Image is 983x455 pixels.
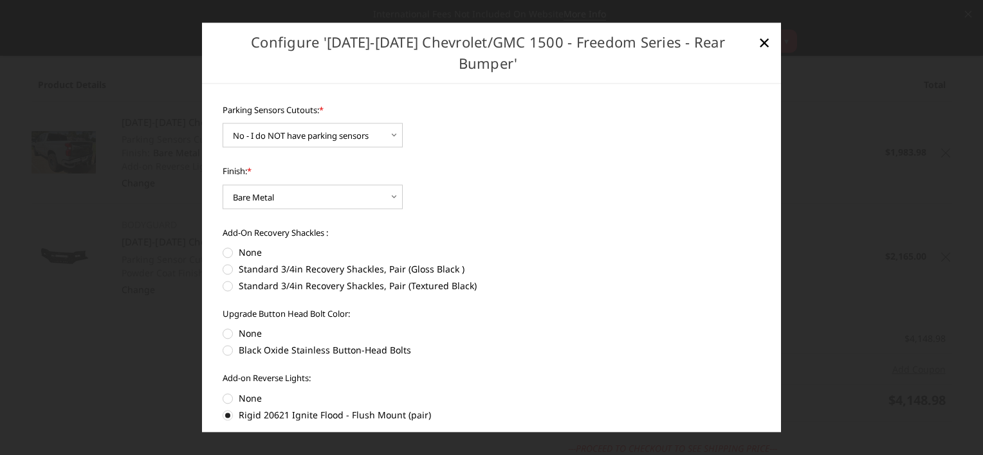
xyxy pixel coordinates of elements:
[223,344,761,357] label: Black Oxide Stainless Button-Head Bolts
[758,28,770,56] span: ×
[223,165,761,178] label: Finish:
[754,32,775,53] a: Close
[223,308,761,321] label: Upgrade Button Head Bolt Color:
[223,227,761,240] label: Add-On Recovery Shackles :
[223,279,761,292] label: Standard 3/4in Recovery Shackles, Pair (Textured Black)
[223,373,761,386] label: Add-on Reverse Lights:
[223,391,761,405] label: None
[223,104,761,117] label: Parking Sensors Cutouts:
[223,327,761,341] label: None
[223,31,754,74] h2: Configure '[DATE]-[DATE] Chevrolet/GMC 1500 - Freedom Series - Rear Bumper'
[223,245,761,259] label: None
[223,262,761,276] label: Standard 3/4in Recovery Shackles, Pair (Gloss Black )
[223,408,761,422] label: Rigid 20621 Ignite Flood - Flush Mount (pair)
